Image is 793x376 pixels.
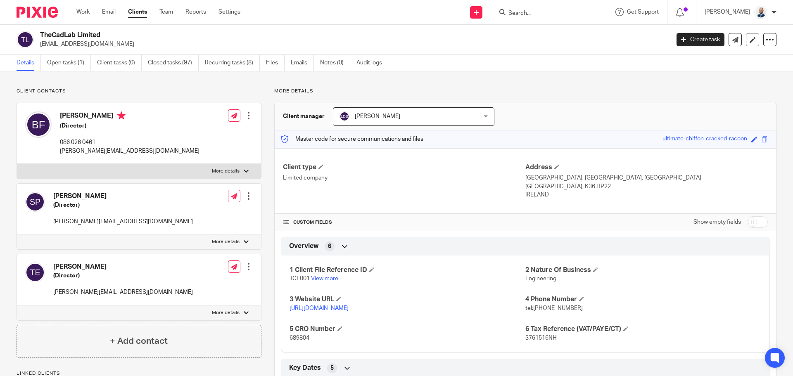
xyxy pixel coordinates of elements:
span: Key Dates [289,364,321,372]
img: svg%3E [25,111,52,138]
a: Recurring tasks (8) [205,55,260,71]
input: Search [508,10,582,17]
img: Pixie [17,7,58,18]
p: Master code for secure communications and files [281,135,423,143]
p: [PERSON_NAME][EMAIL_ADDRESS][DOMAIN_NAME] [60,147,199,155]
a: Settings [218,8,240,16]
h4: 1 Client File Reference ID [290,266,525,274]
span: 5 [330,364,334,372]
p: [PERSON_NAME] [705,8,750,16]
img: Mark%20LI%20profiler.png [754,6,767,19]
h5: (Director) [53,201,193,209]
span: 689804 [290,335,309,341]
span: 3761516NH [525,335,557,341]
img: svg%3E [17,31,34,48]
h2: TheCadLab Limited [40,31,539,40]
p: 086 026 0461 [60,138,199,147]
span: tel:[PHONE_NUMBER] [525,305,583,311]
p: [PERSON_NAME][EMAIL_ADDRESS][DOMAIN_NAME] [53,288,193,296]
h4: 2 Nature Of Business [525,266,761,274]
a: Create task [677,33,724,46]
h4: + Add contact [110,335,168,348]
p: More details [212,239,240,245]
h4: 5 CRO Number [290,325,525,333]
a: Work [76,8,90,16]
a: [URL][DOMAIN_NAME] [290,305,349,311]
p: [GEOGRAPHIC_DATA], K36 HP22 [525,182,768,191]
label: Show empty fields [693,218,741,226]
span: Engineering [525,276,556,281]
p: Limited company [283,174,525,182]
p: More details [212,168,240,175]
p: More details [274,88,776,95]
span: [PERSON_NAME] [355,114,400,119]
a: Email [102,8,116,16]
h4: 4 Phone Number [525,295,761,304]
a: Emails [291,55,314,71]
p: [EMAIL_ADDRESS][DOMAIN_NAME] [40,40,664,48]
img: svg%3E [25,192,45,212]
h4: [PERSON_NAME] [53,262,193,271]
p: IRELAND [525,191,768,199]
h5: (Director) [60,122,199,130]
a: Open tasks (1) [47,55,91,71]
p: [PERSON_NAME][EMAIL_ADDRESS][DOMAIN_NAME] [53,218,193,226]
h4: CUSTOM FIELDS [283,219,525,226]
img: svg%3E [25,262,45,282]
a: View more [311,276,338,281]
a: Client tasks (0) [97,55,142,71]
h4: Address [525,163,768,172]
a: Notes (0) [320,55,350,71]
a: Team [159,8,173,16]
p: [GEOGRAPHIC_DATA], [GEOGRAPHIC_DATA], [GEOGRAPHIC_DATA] [525,174,768,182]
a: Details [17,55,41,71]
span: Overview [289,242,318,251]
h4: Client type [283,163,525,172]
h4: 6 Tax Reference (VAT/PAYE/CT) [525,325,761,333]
a: Reports [185,8,206,16]
a: Clients [128,8,147,16]
h4: 3 Website URL [290,295,525,304]
h5: (Director) [53,272,193,280]
a: Audit logs [356,55,388,71]
a: Closed tasks (97) [148,55,199,71]
span: 6 [328,242,331,251]
p: More details [212,310,240,316]
h3: Client manager [283,112,325,121]
span: Get Support [627,9,659,15]
a: Files [266,55,285,71]
i: Primary [117,111,126,120]
img: svg%3E [340,111,349,121]
span: TCL001 [290,276,310,281]
h4: [PERSON_NAME] [60,111,199,122]
div: ultimate-chiffon-cracked-racoon [662,135,747,144]
h4: [PERSON_NAME] [53,192,193,201]
p: Client contacts [17,88,261,95]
